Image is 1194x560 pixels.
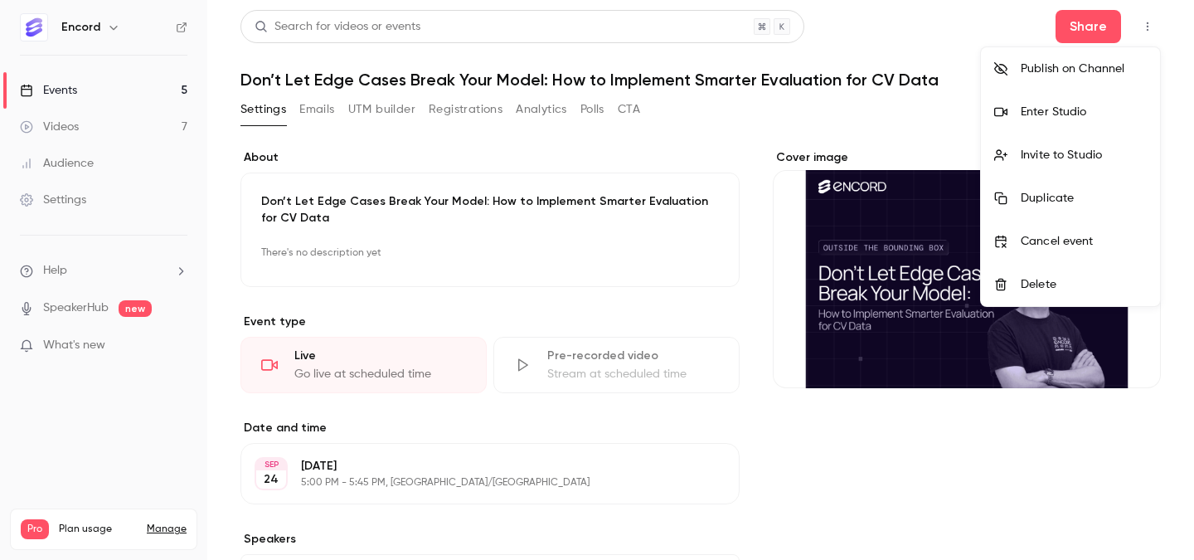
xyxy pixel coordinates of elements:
[1021,190,1147,207] div: Duplicate
[1021,276,1147,293] div: Delete
[1021,61,1147,77] div: Publish on Channel
[1021,233,1147,250] div: Cancel event
[1021,104,1147,120] div: Enter Studio
[1021,147,1147,163] div: Invite to Studio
